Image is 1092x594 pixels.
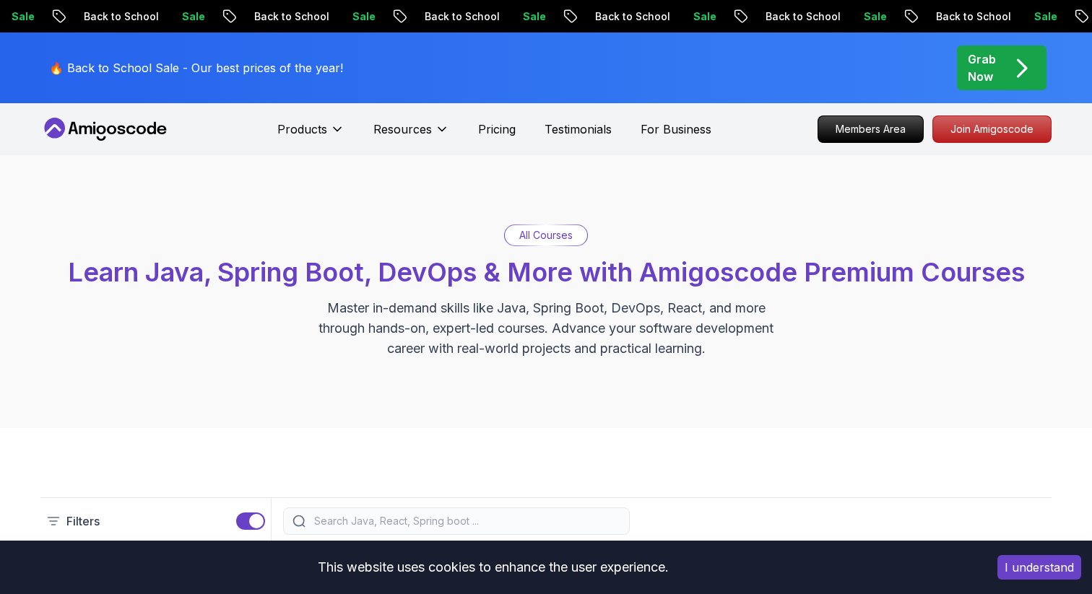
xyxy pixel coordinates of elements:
button: Products [277,121,344,149]
p: All Courses [519,228,573,243]
p: Sale [170,9,216,24]
p: Filters [66,512,100,530]
p: 🔥 Back to School Sale - Our best prices of the year! [49,59,343,77]
p: Sale [681,9,727,24]
div: This website uses cookies to enhance the user experience. [11,551,976,583]
input: Search Java, React, Spring boot ... [311,514,620,528]
a: Testimonials [545,121,612,138]
p: Resources [373,121,432,138]
p: Back to School [71,9,170,24]
p: Master in-demand skills like Java, Spring Boot, DevOps, React, and more through hands-on, expert-... [303,298,789,359]
p: Grab Now [968,51,996,85]
p: Join Amigoscode [933,116,1051,142]
a: For Business [641,121,711,138]
p: Back to School [412,9,511,24]
p: Sale [851,9,898,24]
p: Members Area [818,116,923,142]
span: Learn Java, Spring Boot, DevOps & More with Amigoscode Premium Courses [68,256,1025,288]
button: Resources [373,121,449,149]
a: Join Amigoscode [932,115,1052,143]
button: Accept cookies [997,555,1081,580]
p: Back to School [242,9,340,24]
p: Sale [511,9,557,24]
p: Back to School [753,9,851,24]
p: Sale [340,9,386,24]
a: Members Area [818,115,924,143]
p: Products [277,121,327,138]
p: Back to School [924,9,1022,24]
p: Back to School [583,9,681,24]
a: Pricing [478,121,516,138]
p: Sale [1022,9,1068,24]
